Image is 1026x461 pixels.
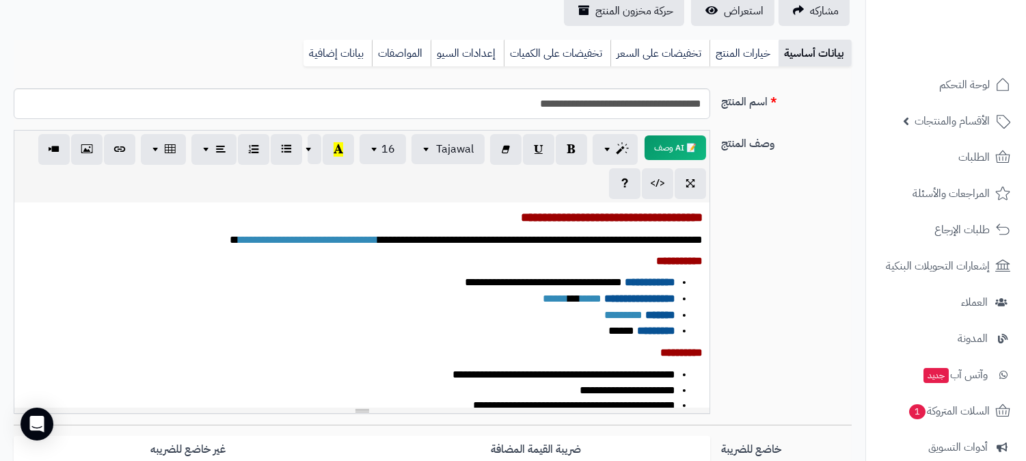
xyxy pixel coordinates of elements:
a: بيانات أساسية [779,40,852,67]
span: إشعارات التحويلات البنكية [886,256,990,276]
span: لوحة التحكم [939,75,990,94]
span: حركة مخزون المنتج [595,3,673,19]
span: طلبات الإرجاع [934,220,990,239]
a: طلبات الإرجاع [874,213,1018,246]
button: 16 [360,134,406,164]
a: المواصفات [372,40,431,67]
a: تخفيضات على الكميات [504,40,610,67]
button: 📝 AI وصف [645,135,706,160]
img: logo-2.png [933,38,1013,67]
a: بيانات إضافية [303,40,372,67]
span: مشاركه [810,3,839,19]
span: أدوات التسويق [928,438,988,457]
a: وآتس آبجديد [874,358,1018,391]
span: السلات المتروكة [908,401,990,421]
a: العملاء [874,286,1018,319]
a: إعدادات السيو [431,40,504,67]
a: تخفيضات على السعر [610,40,710,67]
span: العملاء [961,293,988,312]
a: إشعارات التحويلات البنكية [874,250,1018,282]
span: المدونة [958,329,988,348]
span: 16 [381,141,395,157]
a: لوحة التحكم [874,68,1018,101]
span: الطلبات [958,148,990,167]
a: السلات المتروكة1 [874,395,1018,427]
label: اسم المنتج [716,88,857,110]
span: وآتس آب [922,365,988,384]
label: وصف المنتج [716,130,857,152]
div: Open Intercom Messenger [21,408,53,440]
span: المراجعات والأسئلة [913,184,990,203]
a: المراجعات والأسئلة [874,177,1018,210]
a: المدونة [874,322,1018,355]
button: Tajawal [411,134,485,164]
span: الأقسام والمنتجات [915,111,990,131]
a: خيارات المنتج [710,40,779,67]
span: 1 [909,404,926,419]
label: خاضع للضريبة [716,436,857,458]
span: جديد [923,368,949,383]
a: الطلبات [874,141,1018,174]
span: استعراض [724,3,764,19]
span: Tajawal [436,141,474,157]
